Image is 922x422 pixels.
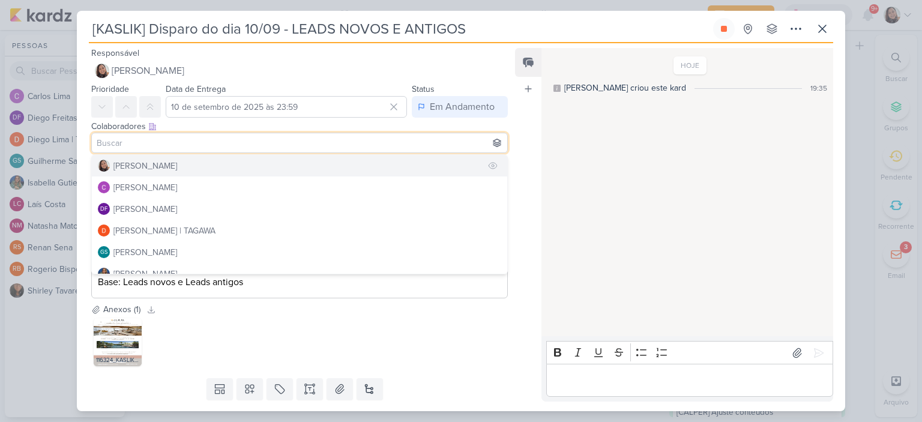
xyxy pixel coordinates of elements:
[546,341,833,364] div: Editor toolbar
[92,155,507,176] button: [PERSON_NAME]
[98,203,110,215] div: Diego Freitas
[91,60,508,82] button: [PERSON_NAME]
[113,181,177,194] div: [PERSON_NAME]
[113,268,177,280] div: [PERSON_NAME]
[94,136,505,150] input: Buscar
[412,84,435,94] label: Status
[91,48,139,58] label: Responsável
[94,318,142,366] img: 9YwTbInR4iOiwKT2PzgRMrmD5NYrXf-metaMTE2MzI0X0tBU0xJSyBfIEUtTUFJTCBNS1QgXyBLQVNMSUsgSUJJUkFQVUVSQS...
[112,64,184,78] span: [PERSON_NAME]
[98,160,110,172] img: Sharlene Khoury
[98,268,110,280] img: Isabella Gutierres
[94,354,142,366] div: 116324_KASLIK _ E-MAIL MKT _ KASLIK IBIRAPUERA _ MAIS QUE UM LAR, UM INVESTIMENTO INTELIGENTE.jpg
[98,225,110,237] img: Diego Lima | TAGAWA
[92,241,507,263] button: GS [PERSON_NAME]
[91,84,129,94] label: Prioridade
[166,96,407,118] input: Select a date
[92,176,507,198] button: [PERSON_NAME]
[430,100,495,114] div: Em Andamento
[98,275,501,289] p: Base: Leads novos e Leads antigos
[719,24,729,34] div: Parar relógio
[98,181,110,193] img: Carlos Lima
[98,246,110,258] div: Guilherme Santos
[564,82,686,94] div: [PERSON_NAME] criou este kard
[113,160,177,172] div: [PERSON_NAME]
[100,250,108,256] p: GS
[113,246,177,259] div: [PERSON_NAME]
[92,198,507,220] button: DF [PERSON_NAME]
[91,120,508,133] div: Colaboradores
[412,96,508,118] button: Em Andamento
[113,225,215,237] div: [PERSON_NAME] | TAGAWA
[92,263,507,285] button: [PERSON_NAME]
[113,203,177,216] div: [PERSON_NAME]
[166,84,226,94] label: Data de Entrega
[103,303,140,316] div: Anexos (1)
[92,220,507,241] button: [PERSON_NAME] | TAGAWA
[95,64,109,78] img: Sharlene Khoury
[89,18,711,40] input: Kard Sem Título
[546,364,833,397] div: Editor editing area: main
[100,206,107,213] p: DF
[810,83,827,94] div: 19:35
